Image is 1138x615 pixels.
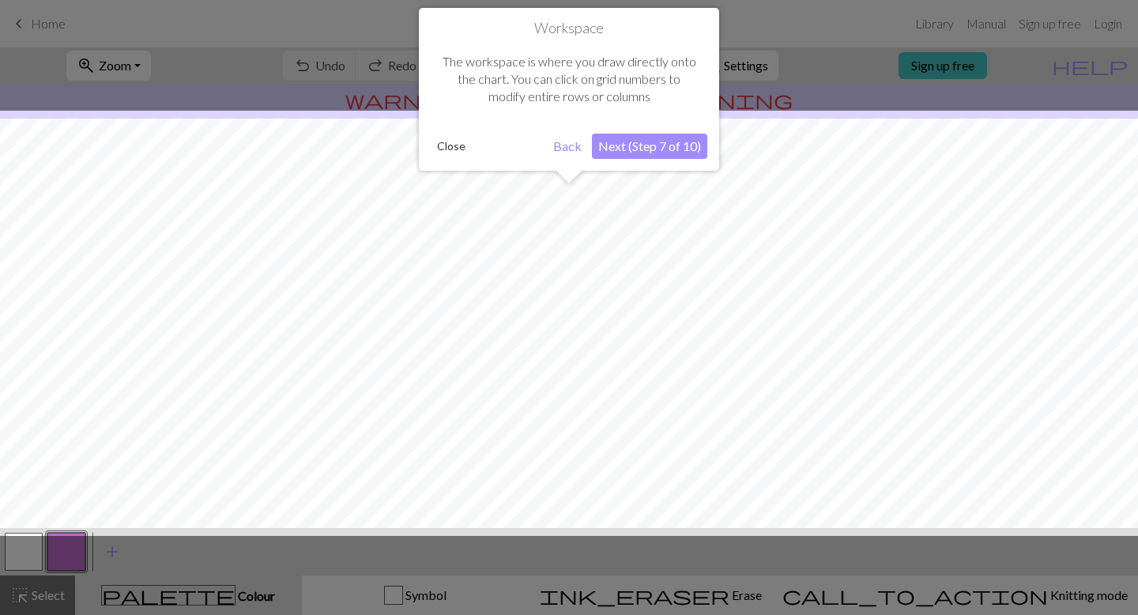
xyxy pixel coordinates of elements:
[431,134,472,158] button: Close
[592,134,707,159] button: Next (Step 7 of 10)
[431,37,707,122] div: The workspace is where you draw directly onto the chart. You can click on grid numbers to modify ...
[419,8,719,171] div: Workspace
[547,134,588,159] button: Back
[431,20,707,37] h1: Workspace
